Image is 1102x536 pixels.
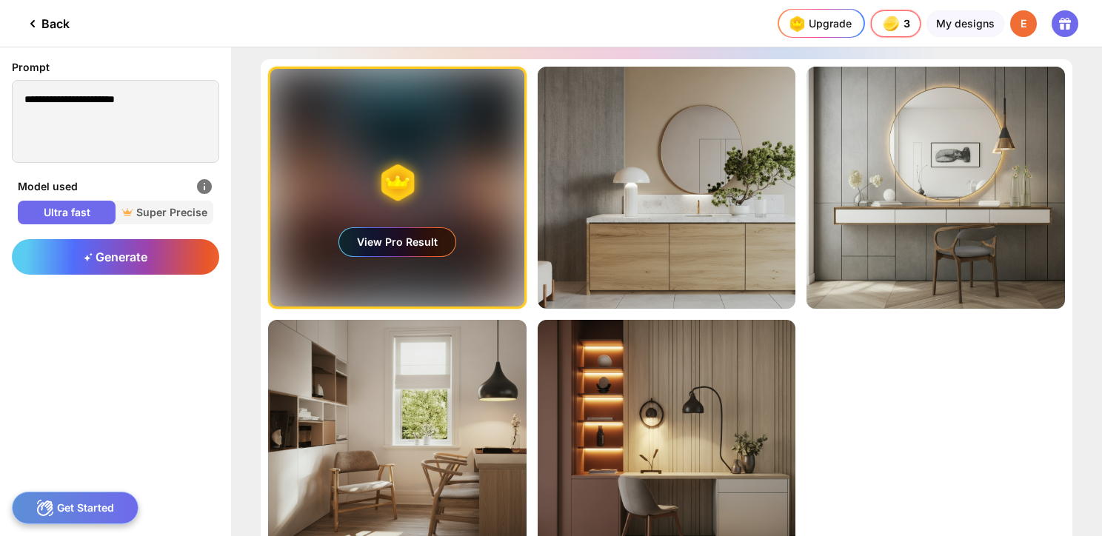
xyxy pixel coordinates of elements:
[339,228,455,256] div: View Pro Result
[18,178,213,195] div: Model used
[785,12,809,36] img: upgrade-nav-btn-icon.gif
[12,59,219,76] div: Prompt
[904,18,912,30] span: 3
[18,205,116,220] span: Ultra fast
[1010,10,1037,37] div: E
[12,492,138,524] div: Get Started
[24,15,70,33] div: Back
[785,12,852,36] div: Upgrade
[926,10,1004,37] div: My designs
[84,249,147,264] span: Generate
[116,205,213,220] span: Super Precise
